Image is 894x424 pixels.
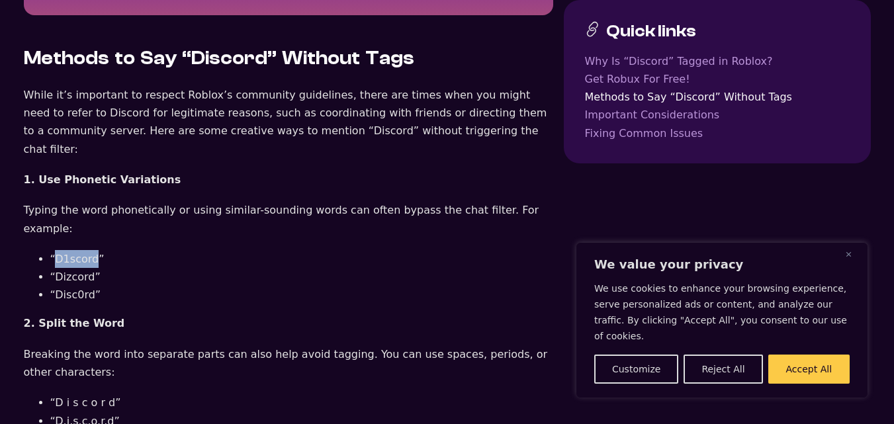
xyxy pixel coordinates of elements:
p: Typing the word phonetically or using similar-sounding words can often bypass the chat filter. Fo... [24,201,553,237]
button: Customize [594,355,678,384]
div: We value your privacy [576,243,868,398]
p: While it’s important to respect Roblox’s community guidelines, there are times when you might nee... [24,86,553,158]
li: “Disc0rd” [50,286,553,304]
button: Accept All [768,355,850,384]
p: Breaking the word into separate parts can also help avoid tagging. You can use spaces, periods, o... [24,345,553,381]
h2: Methods to Say “Discord” Without Tags [24,47,553,70]
a: Fixing Common Issues [585,124,850,142]
a: Why Is “Discord” Tagged in Roblox? [585,52,850,70]
button: Close [846,246,862,262]
p: We value your privacy [594,257,850,273]
li: “Dizcord” [50,268,553,286]
a: Methods to Say “Discord” Without Tags [585,88,850,106]
strong: 2. Split the Word [24,317,125,329]
a: Important Considerations [585,106,850,124]
nav: Table of contents [585,52,850,142]
h3: Quick links [606,21,696,42]
li: “D1scord” [50,250,553,268]
button: Reject All [684,355,762,384]
li: “D i s c o r d” [50,394,553,411]
strong: 1. Use Phonetic Variations [24,173,181,186]
img: Close [846,251,852,257]
a: Get Robux For Free! [585,70,850,88]
p: We use cookies to enhance your browsing experience, serve personalized ads or content, and analyz... [594,280,850,344]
